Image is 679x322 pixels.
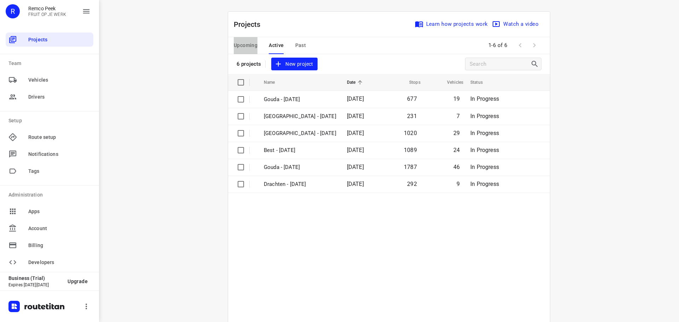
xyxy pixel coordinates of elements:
span: Previous Page [513,38,527,52]
span: In Progress [470,95,499,102]
span: Account [28,225,91,232]
span: 231 [407,113,417,119]
span: Vehicles [28,76,91,84]
span: 46 [453,164,460,170]
p: Team [8,60,93,67]
p: Projects [234,19,266,30]
span: 1787 [404,164,417,170]
span: 1-6 of 6 [486,38,510,53]
span: Notifications [28,151,91,158]
span: Projects [28,36,91,43]
span: Drivers [28,93,91,101]
span: 292 [407,181,417,187]
span: In Progress [470,147,499,153]
span: [DATE] [347,147,364,153]
span: [DATE] [347,164,364,170]
span: In Progress [470,113,499,119]
span: Route setup [28,134,91,141]
span: 1020 [404,130,417,136]
span: In Progress [470,164,499,170]
span: Past [295,41,306,50]
p: Best - Wednesday [264,146,336,154]
span: [DATE] [347,181,364,187]
span: Developers [28,259,91,266]
p: Gouda - Thursday [264,95,336,104]
span: Name [264,78,284,87]
p: Business (Trial) [8,275,62,281]
div: Projects [6,33,93,47]
div: Drivers [6,90,93,104]
span: Apps [28,208,91,215]
p: Expires [DATE][DATE] [8,282,62,287]
div: Notifications [6,147,93,161]
span: Upcoming [234,41,257,50]
div: R [6,4,20,18]
div: Vehicles [6,73,93,87]
button: Upgrade [62,275,93,288]
p: Zwolle - Thursday [264,112,336,121]
span: Date [347,78,365,87]
span: 1089 [404,147,417,153]
p: Remco Peek [28,6,66,11]
span: Stops [400,78,420,87]
button: New project [271,58,317,71]
p: FRUIT OP JE WERK [28,12,66,17]
span: New project [275,60,313,69]
span: [DATE] [347,130,364,136]
span: Status [470,78,492,87]
span: [DATE] [347,113,364,119]
span: In Progress [470,181,499,187]
span: 29 [453,130,460,136]
div: Route setup [6,130,93,144]
span: [DATE] [347,95,364,102]
span: Next Page [527,38,541,52]
p: Zwolle - Wednesday [264,129,336,137]
div: Account [6,221,93,235]
p: Drachten - Wednesday [264,180,336,188]
span: 9 [457,181,460,187]
span: 7 [457,113,460,119]
div: Billing [6,238,93,252]
span: 19 [453,95,460,102]
div: Developers [6,255,93,269]
span: 24 [453,147,460,153]
span: Tags [28,168,91,175]
span: In Progress [470,130,499,136]
div: Apps [6,204,93,218]
div: Search [530,60,541,68]
p: 6 projects [237,61,261,67]
span: 677 [407,95,417,102]
p: Setup [8,117,93,124]
p: Administration [8,191,93,199]
span: Active [269,41,284,50]
div: Tags [6,164,93,178]
input: Search projects [470,59,530,70]
p: Gouda - Wednesday [264,163,336,171]
span: Upgrade [68,279,88,284]
span: Billing [28,242,91,249]
span: Vehicles [438,78,463,87]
